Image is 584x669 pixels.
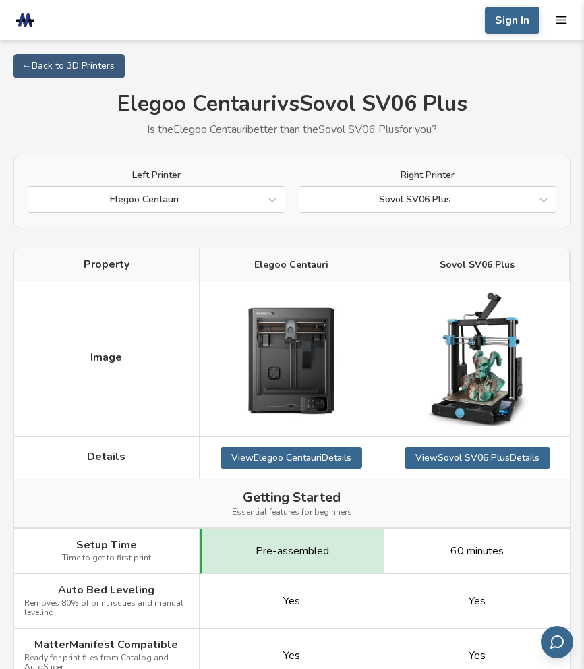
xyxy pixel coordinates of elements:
[541,626,573,658] button: Send feedback via email
[224,291,359,426] img: Elegoo Centauri
[13,123,571,136] p: Is the Elegoo Centauri better than the Sovol SV06 Plus for you?
[35,194,38,206] input: Elegoo Centauri
[405,447,550,469] a: ViewSovol SV06 PlusDetails
[62,554,151,563] span: Time to get to first print
[440,260,515,270] span: Sovol SV06 Plus
[90,351,122,363] span: Image
[283,595,300,607] span: Yes
[254,260,328,270] span: Elegoo Centauri
[555,13,568,26] button: mobile navigation menu
[232,508,352,517] span: Essential features for beginners
[84,258,129,270] span: Property
[76,539,137,551] span: Setup Time
[410,291,545,426] img: Sovol SV06 Plus
[450,545,504,557] span: 60 minutes
[469,595,486,607] span: Yes
[469,649,486,662] span: Yes
[28,170,285,181] label: Left Printer
[24,599,189,618] span: Removes 80% of print issues and manual leveling
[299,170,556,181] label: Right Printer
[306,194,309,206] input: Sovol SV06 Plus
[34,639,178,651] span: MatterManifest Compatible
[13,54,125,78] a: ← Back to 3D Printers
[221,447,362,469] a: ViewElegoo CentauriDetails
[13,92,571,117] h1: Elegoo Centauri vs Sovol SV06 Plus
[87,450,125,463] span: Details
[485,7,539,34] button: Sign In
[58,584,154,596] span: Auto Bed Leveling
[283,649,300,662] span: Yes
[256,545,329,557] span: Pre-assembled
[243,490,341,505] span: Getting Started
